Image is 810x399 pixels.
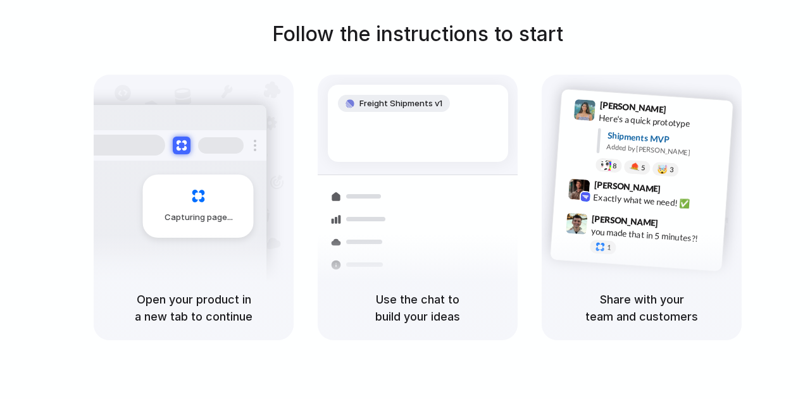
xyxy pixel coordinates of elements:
div: Exactly what we need! ✅ [593,190,720,212]
div: Here's a quick prototype [599,111,725,133]
div: Shipments MVP [607,129,724,150]
div: Added by [PERSON_NAME] [606,142,723,160]
span: [PERSON_NAME] [594,178,661,196]
div: 🤯 [657,164,668,174]
h5: Open your product in a new tab to continue [109,291,278,325]
span: 5 [641,164,645,171]
h5: Use the chat to build your ideas [333,291,502,325]
span: [PERSON_NAME] [599,98,666,116]
span: 9:47 AM [662,218,688,233]
span: Capturing page [165,211,235,224]
div: you made that in 5 minutes?! [590,224,717,246]
span: 9:41 AM [670,104,696,120]
span: 9:42 AM [664,183,690,199]
span: 3 [670,166,674,173]
h1: Follow the instructions to start [272,19,563,49]
h5: Share with your team and customers [557,291,726,325]
span: 1 [607,244,611,251]
span: Freight Shipments v1 [359,97,442,110]
span: [PERSON_NAME] [592,212,659,230]
span: 8 [613,163,617,169]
